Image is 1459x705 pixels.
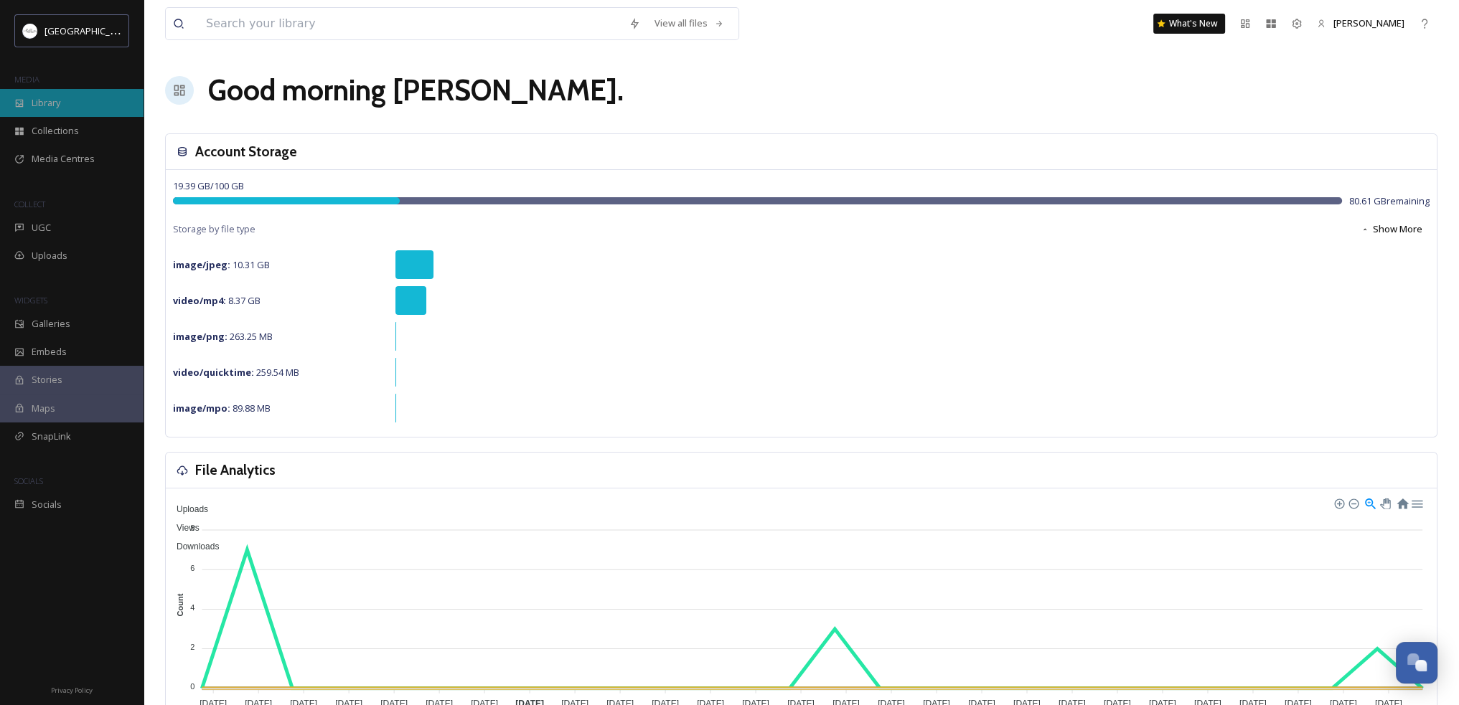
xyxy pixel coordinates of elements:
span: Socials [32,498,62,511]
span: Uploads [166,504,208,514]
span: UGC [32,221,51,235]
span: Privacy Policy [51,686,93,695]
span: [PERSON_NAME] [1333,16,1404,29]
button: Show More [1354,215,1430,243]
tspan: 6 [190,564,194,572]
div: Menu [1410,496,1422,508]
span: Downloads [166,541,219,552]
span: SnapLink [32,430,71,443]
span: Maps [32,402,55,415]
span: Galleries [32,317,70,331]
strong: video/mp4 : [173,294,226,307]
span: WIDGETS [14,295,47,306]
span: Uploads [32,249,67,262]
tspan: 0 [190,682,194,691]
a: Privacy Policy [51,681,93,698]
text: Count [176,593,184,616]
h1: Good morning [PERSON_NAME] . [208,69,624,112]
span: 80.61 GB remaining [1349,194,1430,208]
span: Media Centres [32,152,95,166]
span: Stories [32,373,62,387]
a: View all files [647,9,731,37]
span: 89.88 MB [173,402,271,415]
span: 19.39 GB / 100 GB [173,179,244,192]
strong: video/quicktime : [173,366,254,379]
div: Zoom In [1333,498,1343,508]
span: SOCIALS [14,475,43,486]
div: Selection Zoom [1364,496,1376,508]
div: Reset Zoom [1396,496,1408,508]
img: Frame%2013.png [23,24,37,38]
span: 259.54 MB [173,366,299,379]
span: Library [32,96,60,110]
span: MEDIA [14,74,39,85]
span: Embeds [32,345,67,359]
strong: image/mpo : [173,402,230,415]
div: Panning [1380,498,1389,507]
strong: image/jpeg : [173,258,230,271]
span: 263.25 MB [173,330,273,343]
a: [PERSON_NAME] [1310,9,1412,37]
span: 10.31 GB [173,258,270,271]
h3: Account Storage [195,141,297,162]
div: Zoom Out [1348,498,1358,508]
tspan: 2 [190,643,194,651]
tspan: 8 [190,524,194,532]
span: [GEOGRAPHIC_DATA] [44,24,136,37]
input: Search your library [199,8,621,39]
strong: image/png : [173,330,227,343]
a: What's New [1153,14,1225,34]
span: COLLECT [14,199,45,209]
span: 8.37 GB [173,294,261,307]
span: Views [166,523,200,533]
h3: File Analytics [195,460,276,481]
tspan: 4 [190,603,194,612]
span: Storage by file type [173,222,255,236]
button: Open Chat [1396,642,1437,683]
span: Collections [32,124,79,138]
